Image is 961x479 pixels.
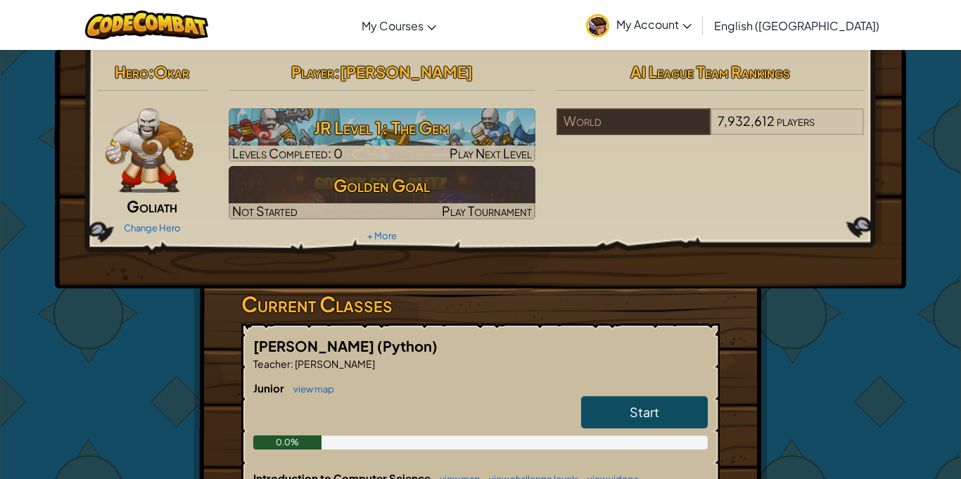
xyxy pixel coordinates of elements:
[714,18,879,33] span: English ([GEOGRAPHIC_DATA])
[630,404,659,420] span: Start
[586,14,609,37] img: avatar
[340,62,473,82] span: [PERSON_NAME]
[556,122,864,138] a: World7,932,612players
[232,203,298,219] span: Not Started
[777,113,815,129] span: players
[229,166,536,219] img: Golden Goal
[367,230,397,241] a: + More
[355,6,443,44] a: My Courses
[334,62,340,82] span: :
[253,381,286,395] span: Junior
[148,62,154,82] span: :
[253,435,322,449] div: 0.0%
[115,62,148,82] span: Hero
[286,383,334,395] a: view map
[229,166,536,219] a: Golden GoalNot StartedPlay Tournament
[253,357,291,370] span: Teacher
[377,337,438,355] span: (Python)
[293,357,375,370] span: [PERSON_NAME]
[124,222,181,234] a: Change Hero
[241,288,720,320] h3: Current Classes
[253,337,377,355] span: [PERSON_NAME]
[718,113,775,129] span: 7,932,612
[232,145,343,161] span: Levels Completed: 0
[127,196,177,216] span: Goliath
[291,357,293,370] span: :
[154,62,189,82] span: Okar
[616,17,692,32] span: My Account
[556,108,710,135] div: World
[362,18,424,33] span: My Courses
[106,108,193,193] img: goliath-pose.png
[442,203,532,219] span: Play Tournament
[85,11,208,39] img: CodeCombat logo
[229,108,536,162] img: JR Level 1: The Gem
[630,62,790,82] span: AI League Team Rankings
[291,62,334,82] span: Player
[707,6,886,44] a: English ([GEOGRAPHIC_DATA])
[229,112,536,143] h3: JR Level 1: The Gem
[579,3,699,47] a: My Account
[450,145,532,161] span: Play Next Level
[229,170,536,201] h3: Golden Goal
[229,108,536,162] a: Play Next Level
